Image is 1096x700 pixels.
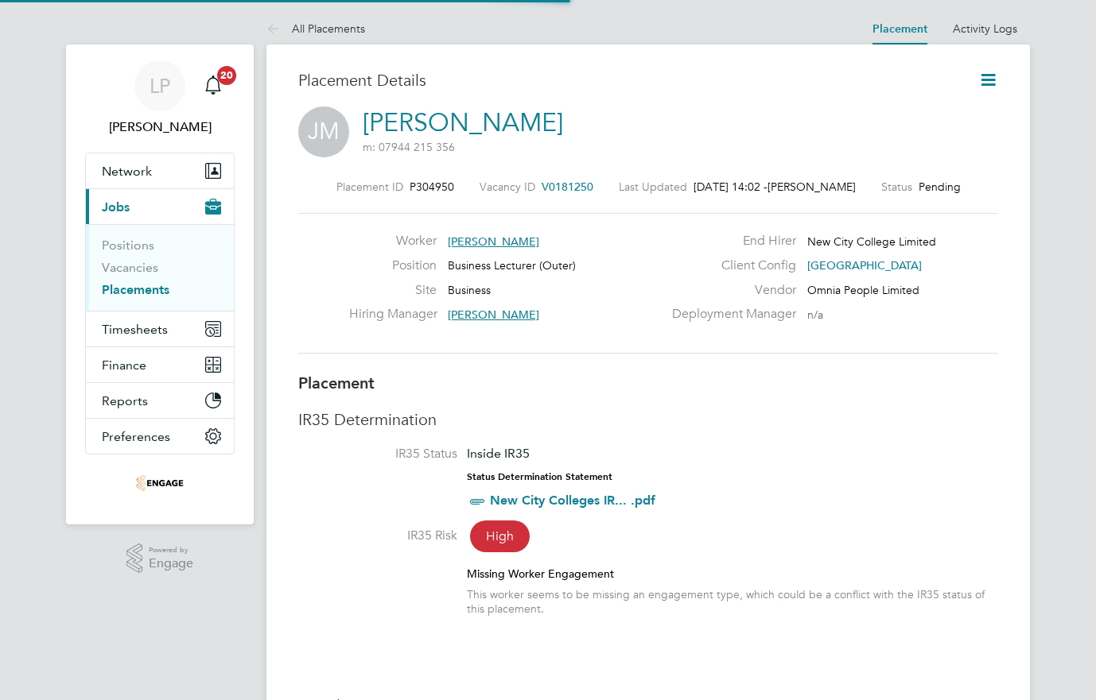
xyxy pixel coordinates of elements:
nav: Main navigation [66,44,254,524]
a: All Placements [266,21,365,36]
label: Placement ID [336,180,403,194]
span: Omnia People Limited [807,283,919,297]
b: Placement [298,373,375,393]
span: New City College Limited [807,234,936,249]
span: V0181250 [542,180,593,194]
span: Business [448,283,491,297]
h3: Placement Details [298,70,954,91]
button: Preferences [86,419,234,454]
label: Status [881,180,912,194]
span: [GEOGRAPHIC_DATA] [807,258,922,273]
button: Reports [86,383,234,418]
a: Positions [102,238,154,253]
a: Powered byEngage [126,543,194,574]
span: Reports [102,393,148,408]
span: Pending [919,180,961,194]
span: Jobs [102,199,130,215]
span: Powered by [149,543,193,557]
div: Missing Worker Engagement [467,567,998,581]
a: Placements [102,282,169,297]
span: High [470,520,530,552]
div: Jobs [86,224,234,311]
span: m: 07944 215 356 [363,140,455,154]
span: n/a [807,307,823,322]
span: Finance [102,358,146,373]
span: Inside IR35 [467,446,530,461]
img: omniapeople-logo-retina.png [136,470,184,496]
label: Vacancy ID [480,180,535,194]
span: Business Lecturer (Outer) [448,258,576,273]
label: Position [349,257,437,274]
a: Go to home page [85,470,235,496]
label: Last Updated [619,180,687,194]
button: Network [86,153,234,188]
span: Network [102,164,152,179]
span: Timesheets [102,322,168,337]
div: This worker seems to be missing an engagement type, which could be a conflict with the IR35 statu... [467,587,998,616]
span: [PERSON_NAME] [448,234,539,249]
button: Jobs [86,189,234,224]
a: Activity Logs [953,21,1017,36]
button: Finance [86,347,234,382]
span: [DATE] 14:02 - [694,180,768,194]
label: End Hirer [663,233,796,249]
a: [PERSON_NAME] [363,107,563,138]
span: Preferences [102,429,170,444]
label: Site [349,282,437,299]
button: Timesheets [86,311,234,346]
span: P304950 [410,180,454,194]
label: Client Config [663,257,796,274]
strong: Status Determination Statement [467,471,612,482]
span: Lowenna Pollard [85,118,235,137]
span: 20 [217,66,236,85]
label: Hiring Manager [349,306,437,323]
span: LP [150,75,170,96]
label: Worker [349,233,437,249]
label: Deployment Manager [663,306,796,323]
span: [PERSON_NAME] [448,307,539,322]
a: New City Colleges IR... .pdf [490,493,655,508]
a: LP[PERSON_NAME] [85,60,235,137]
span: Engage [149,557,193,570]
label: IR35 Risk [298,528,457,544]
span: [PERSON_NAME] [768,180,856,194]
a: 20 [197,60,229,111]
label: IR35 Status [298,446,457,462]
h3: IR35 Determination [298,409,998,430]
label: Vendor [663,282,796,299]
span: JM [298,106,349,157]
a: Placement [873,22,927,36]
a: Vacancies [102,260,158,275]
